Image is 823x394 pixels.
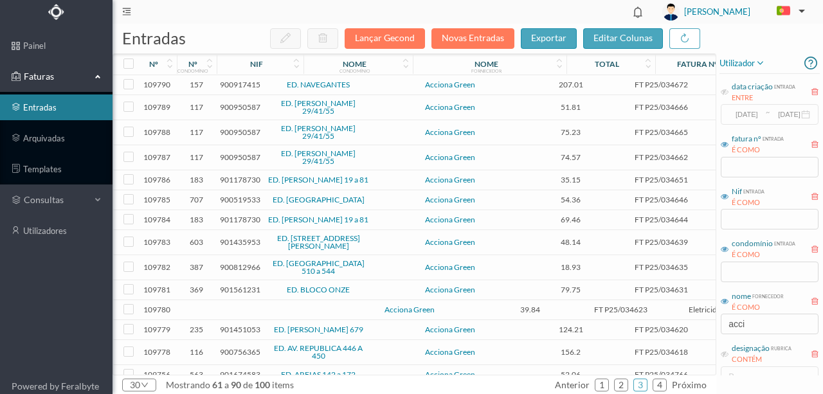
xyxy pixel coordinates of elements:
span: Eletricidade [710,237,788,247]
span: 109780 [141,305,174,314]
span: 387 [180,262,213,272]
div: nome [343,59,366,69]
span: FT P25/034665 [619,127,704,137]
span: 707 [180,195,213,204]
span: FT P25/034672 [619,80,704,89]
span: 79.75 [530,285,612,294]
a: Acciona Green [425,195,475,204]
span: 39.84 [489,305,572,314]
span: 109779 [141,325,174,334]
span: 900917415 [220,80,260,89]
div: É COMO [732,249,795,260]
span: 369 [180,285,213,294]
li: 3 [633,379,647,391]
span: 109782 [141,262,174,272]
span: 48.14 [530,237,612,247]
span: 183 [180,175,213,184]
span: 901451053 [220,325,260,334]
span: Eletricidade [710,102,788,112]
span: Eletricidade [710,127,788,137]
span: 117 [180,102,213,112]
span: 100 [253,379,272,390]
a: Acciona Green [425,262,475,272]
span: 54.36 [530,195,612,204]
span: 109784 [141,215,174,224]
span: 109788 [141,127,174,137]
span: 74.57 [530,152,612,162]
span: Eletricidade [710,175,788,184]
div: nº [149,59,158,69]
span: de [243,379,253,390]
a: Acciona Green [425,215,475,224]
span: Eletricidade [710,80,788,89]
a: ED. [STREET_ADDRESS][PERSON_NAME] [277,233,360,251]
i: icon: bell [629,4,646,21]
a: Acciona Green [425,237,475,247]
div: É COMO [732,302,784,313]
div: É COMO [732,197,764,208]
div: rubrica [770,343,791,352]
span: 183 [180,215,213,224]
div: fatura nº [677,59,718,69]
span: 563 [180,370,213,379]
span: Eletricidade [710,370,788,379]
span: 235 [180,325,213,334]
span: items [272,379,294,390]
span: 61 [210,379,224,390]
a: Acciona Green [425,285,475,294]
button: exportar [521,28,577,49]
span: próximo [672,379,707,390]
span: entradas [122,28,186,48]
img: Logo [48,4,64,20]
div: É COMO [732,145,784,156]
i: icon: down [140,381,149,389]
a: ED. [PERSON_NAME] 29/41/55 [281,123,356,141]
span: 109786 [141,175,174,184]
a: Acciona Green [425,325,475,334]
a: Acciona Green [425,370,475,379]
div: fornecedor [751,291,784,300]
button: Lançar Gecond [345,28,425,49]
span: Eletricidade [670,305,747,314]
div: fornecedor [471,68,502,73]
span: 900950587 [220,127,260,137]
span: 900519533 [220,195,260,204]
span: 156.2 [530,347,612,357]
span: 900812966 [220,262,260,272]
a: ED. [PERSON_NAME] 19 a 81 [268,175,368,184]
div: ENTRE [732,93,795,103]
span: 51.81 [530,102,612,112]
div: designação [732,343,770,354]
li: 1 [595,379,609,391]
div: condomínio [732,238,773,249]
span: 75.23 [530,127,612,137]
span: FT P25/034662 [619,152,704,162]
a: Acciona Green [425,175,475,184]
span: FT P25/034651 [619,175,704,184]
div: entrada [773,238,795,247]
a: ED. AREIAS 142 a 172 [281,370,356,379]
a: ED. [PERSON_NAME] 19 a 81 [268,215,368,224]
li: 2 [614,379,628,391]
span: 109778 [141,347,174,357]
span: Novas Entradas [431,32,521,43]
span: 117 [180,127,213,137]
div: entrada [761,133,784,143]
span: FT P25/034639 [619,237,704,247]
span: Eletricidade [710,285,788,294]
span: 35.15 [530,175,612,184]
div: fatura nº [732,133,761,145]
a: Acciona Green [425,102,475,112]
span: FT P25/034646 [619,195,704,204]
span: 117 [180,152,213,162]
span: FT P25/034620 [619,325,704,334]
button: Novas Entradas [431,28,514,49]
div: nif [250,59,263,69]
span: Eletricidade [710,325,788,334]
span: 109785 [141,195,174,204]
a: Acciona Green [425,347,475,357]
span: FT P25/034623 [578,305,664,314]
a: ED. BLOCO ONZE [287,285,350,294]
div: nome [475,59,498,69]
div: total [595,59,619,69]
